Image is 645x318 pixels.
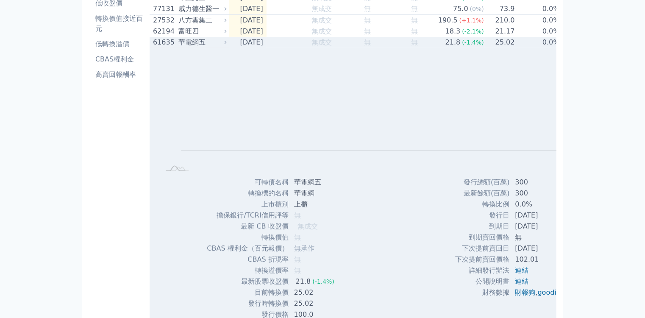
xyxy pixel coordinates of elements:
span: 無 [364,16,371,24]
g: Chart [174,61,631,162]
td: 最新股票收盤價 [206,276,289,287]
div: 62194 [153,26,176,36]
td: 擔保銀行/TCRI信用評等 [206,210,289,221]
div: 61635 [153,37,176,47]
td: 300 [510,177,574,188]
td: 詳細發行辦法 [455,265,510,276]
td: 0.0% [515,26,560,37]
span: 無 [411,38,418,46]
td: 下次提前賣回價格 [455,254,510,265]
span: 無 [364,5,371,13]
td: 102.01 [510,254,574,265]
td: 發行日 [455,210,510,221]
td: 轉換比例 [455,199,510,210]
td: 0.0% [515,37,560,48]
span: (-1.4%) [462,39,484,46]
span: (-2.1%) [462,28,484,35]
a: goodinfo [538,288,567,296]
div: 華電網五 [178,37,225,47]
a: 高賣回報酬率 [92,68,146,81]
div: 八方雲集二 [178,15,225,25]
td: , [510,287,574,298]
td: 210.0 [484,15,515,26]
div: 18.3 [444,26,462,36]
li: 轉換價值接近百元 [92,14,146,34]
td: 21.17 [484,26,515,37]
td: 可轉債名稱 [206,177,289,188]
div: 21.8 [444,37,462,47]
div: 190.5 [436,15,459,25]
div: 77131 [153,4,176,14]
td: 上櫃 [289,199,341,210]
td: 發行總額(百萬) [455,177,510,188]
td: [DATE] [510,221,574,232]
td: [DATE] [229,15,267,26]
td: 0.0% [515,3,560,15]
div: 威力德生醫一 [178,4,225,14]
li: CBAS權利金 [92,54,146,64]
td: 轉換標的名稱 [206,188,289,199]
td: 0.0% [510,199,574,210]
td: 到期日 [455,221,510,232]
span: 無 [411,16,418,24]
td: 300 [510,188,574,199]
span: 無成交 [311,16,332,24]
span: (-1.4%) [312,278,334,285]
td: [DATE] [510,210,574,221]
span: 無 [411,27,418,35]
td: [DATE] [229,37,267,48]
td: 公開說明書 [455,276,510,287]
span: 無 [364,38,371,46]
span: 無 [411,5,418,13]
td: 下次提前賣回日 [455,243,510,254]
span: 無 [294,255,301,263]
td: 0.0% [515,15,560,26]
td: [DATE] [229,3,267,15]
td: 財務數據 [455,287,510,298]
td: 華電網 [289,188,341,199]
td: 最新餘額(百萬) [455,188,510,199]
a: CBAS權利金 [92,53,146,66]
td: 最新 CB 收盤價 [206,221,289,232]
a: 轉換價值接近百元 [92,12,146,36]
div: 富旺四 [178,26,225,36]
a: 連結 [515,277,529,285]
span: 無 [364,27,371,35]
td: 73.9 [484,3,515,15]
td: 到期賣回價格 [455,232,510,243]
div: 21.8 [294,276,313,287]
td: 無 [510,232,574,243]
td: 目前轉換價 [206,287,289,298]
li: 低轉換溢價 [92,39,146,49]
a: 財報狗 [515,288,536,296]
td: [DATE] [510,243,574,254]
div: 75.0 [451,4,470,14]
td: 25.02 [484,37,515,48]
td: CBAS 權利金（百元報價） [206,243,289,254]
td: 轉換溢價率 [206,265,289,276]
span: 無 [294,233,301,241]
span: (0%) [470,6,484,12]
span: 無成交 [311,5,332,13]
span: 無 [294,211,301,219]
a: 連結 [515,266,529,274]
li: 高賣回報酬率 [92,70,146,80]
td: 上市櫃別 [206,199,289,210]
span: 無 [294,266,301,274]
td: 25.02 [289,287,341,298]
td: 轉換價值 [206,232,289,243]
td: 發行時轉換價 [206,298,289,309]
span: (+1.1%) [459,17,484,24]
span: 無成交 [311,27,332,35]
span: 無成交 [297,222,318,230]
div: 27532 [153,15,176,25]
span: 無成交 [311,38,332,46]
span: 無承作 [294,244,314,252]
td: [DATE] [229,26,267,37]
a: 低轉換溢價 [92,37,146,51]
td: 25.02 [289,298,341,309]
td: CBAS 折現率 [206,254,289,265]
td: 華電網五 [289,177,341,188]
